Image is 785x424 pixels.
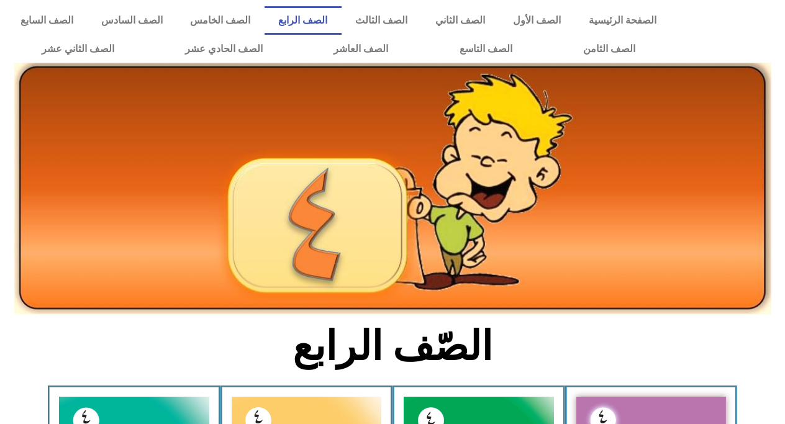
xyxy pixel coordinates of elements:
[6,35,150,63] a: الصف الثاني عشر
[422,6,499,35] a: الصف الثاني
[342,6,422,35] a: الصف الثالث
[150,35,298,63] a: الصف الحادي عشر
[265,6,342,35] a: الصف الرابع
[6,6,87,35] a: الصف السابع
[499,6,575,35] a: الصف الأول
[176,6,265,35] a: الصف الخامس
[424,35,547,63] a: الصف التاسع
[87,6,176,35] a: الصف السادس
[188,322,598,371] h2: الصّف الرابع
[298,35,424,63] a: الصف العاشر
[548,35,671,63] a: الصف الثامن
[575,6,671,35] a: الصفحة الرئيسية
